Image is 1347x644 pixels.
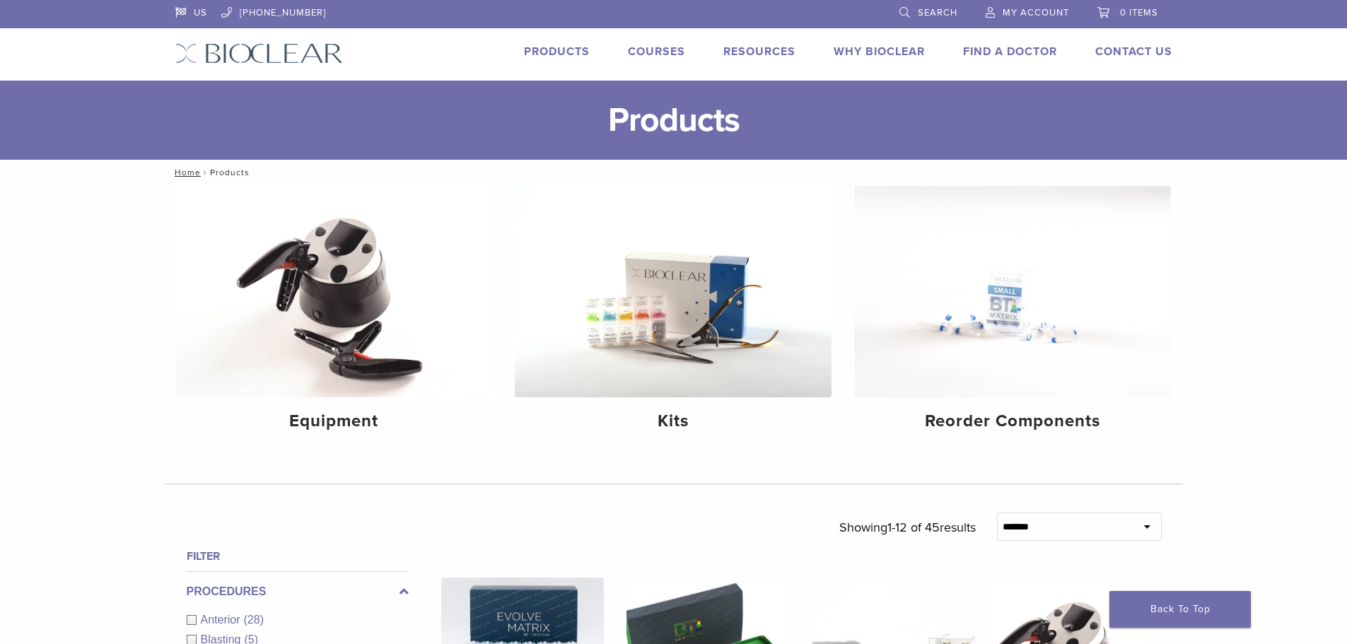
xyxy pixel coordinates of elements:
[515,186,832,397] img: Kits
[1003,7,1069,18] span: My Account
[1120,7,1158,18] span: 0 items
[628,45,685,59] a: Courses
[187,548,409,565] h4: Filter
[834,45,925,59] a: Why Bioclear
[854,186,1171,443] a: Reorder Components
[526,409,820,434] h4: Kits
[918,7,957,18] span: Search
[854,186,1171,397] img: Reorder Components
[524,45,590,59] a: Products
[887,520,940,535] span: 1-12 of 45
[165,160,1183,185] nav: Products
[187,409,482,434] h4: Equipment
[1095,45,1172,59] a: Contact Us
[187,583,409,600] label: Procedures
[176,186,493,443] a: Equipment
[839,513,976,542] p: Showing results
[865,409,1160,434] h4: Reorder Components
[244,614,264,626] span: (28)
[723,45,795,59] a: Resources
[201,169,210,176] span: /
[170,168,201,177] a: Home
[176,186,493,397] img: Equipment
[1109,591,1251,628] a: Back To Top
[963,45,1057,59] a: Find A Doctor
[515,186,832,443] a: Kits
[175,43,343,64] img: Bioclear
[201,614,244,626] span: Anterior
